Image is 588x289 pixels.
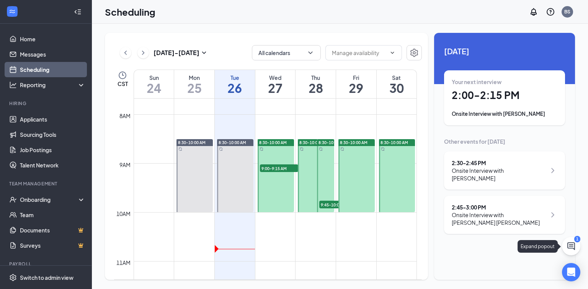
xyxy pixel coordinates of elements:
div: Hiring [9,100,84,107]
div: Reporting [20,81,86,89]
h1: 2:00 - 2:15 PM [452,89,557,102]
svg: UserCheck [9,196,17,203]
svg: ChevronRight [548,166,557,175]
svg: ChevronLeft [122,48,129,57]
span: 8:30-10:00 AM [259,140,287,145]
a: Scheduling [20,62,85,77]
a: August 29, 2025 [336,70,376,98]
a: August 28, 2025 [296,70,336,98]
svg: Sync [219,147,223,151]
div: Wed [255,74,296,81]
svg: Sync [340,147,344,151]
button: Settings [407,45,422,60]
a: Team [20,207,85,222]
svg: Analysis [9,81,17,89]
h1: 28 [296,81,336,94]
button: ChevronRight [137,47,149,58]
h1: 24 [134,81,174,94]
div: Team Management [9,180,84,187]
span: 8:30-10:00 AM [299,140,327,145]
div: Tue [215,74,255,81]
span: CST [118,80,128,88]
h1: 25 [174,81,214,94]
svg: Sync [319,147,323,151]
a: Home [20,31,85,47]
div: Switch to admin view [20,274,73,281]
div: 1 [574,236,580,242]
svg: ChevronRight [548,210,557,219]
h1: 29 [336,81,376,94]
input: Manage availability [332,49,386,57]
div: Thu [296,74,336,81]
a: August 30, 2025 [377,70,416,98]
a: Sourcing Tools [20,127,85,142]
div: Onboarding [20,196,79,203]
a: Applicants [20,112,85,127]
svg: Sync [381,147,385,151]
svg: Clock [118,71,127,80]
div: BS [564,8,570,15]
svg: QuestionInfo [546,7,555,16]
div: 8am [118,112,132,120]
span: 8:30-10:00 AM [318,140,346,145]
svg: Settings [9,274,17,281]
div: 11am [115,258,132,267]
button: All calendarsChevronDown [252,45,321,60]
a: SurveysCrown [20,238,85,253]
span: 8:30-10:00 AM [178,140,206,145]
button: ChatActive [562,237,580,255]
div: Other events for [DATE] [444,138,565,145]
div: Sun [134,74,174,81]
svg: Collapse [74,8,82,16]
div: 2:45 - 3:00 PM [452,203,546,211]
span: 9:45-10:00 AM [319,201,358,208]
svg: SmallChevronDown [199,48,209,57]
svg: Settings [410,48,419,57]
svg: WorkstreamLogo [8,8,16,15]
svg: Sync [260,147,263,151]
div: Expand popout [518,240,558,253]
div: 9am [118,161,132,169]
svg: Sync [178,147,182,151]
svg: ChevronDown [307,49,314,57]
a: August 24, 2025 [134,70,174,98]
div: 2:30 - 2:45 PM [452,159,546,167]
svg: Notifications [529,7,538,16]
div: Open Intercom Messenger [562,263,580,281]
a: Talent Network [20,157,85,173]
a: DocumentsCrown [20,222,85,238]
a: Job Postings [20,142,85,157]
span: [DATE] [444,45,565,57]
div: Mon [174,74,214,81]
div: Sat [377,74,416,81]
svg: Sync [300,147,304,151]
div: Onsite Interview with [PERSON_NAME] [452,110,557,118]
a: August 25, 2025 [174,70,214,98]
div: Fri [336,74,376,81]
a: August 27, 2025 [255,70,296,98]
svg: ChevronDown [389,50,395,56]
h1: 27 [255,81,296,94]
a: Messages [20,47,85,62]
h3: [DATE] - [DATE] [154,49,199,57]
div: Onsite Interview with [PERSON_NAME] [PERSON_NAME] [452,211,546,226]
a: August 26, 2025 [215,70,255,98]
svg: ChatActive [567,242,576,251]
h1: 26 [215,81,255,94]
button: ChevronLeft [120,47,131,58]
span: 8:30-10:00 AM [219,140,246,145]
svg: ChevronRight [139,48,147,57]
div: Onsite Interview with [PERSON_NAME] [452,167,546,182]
span: 8:30-10:00 AM [381,140,408,145]
div: Payroll [9,261,84,267]
div: Your next interview [452,78,557,86]
span: 8:30-10:00 AM [340,140,367,145]
h1: Scheduling [105,5,155,18]
div: 10am [115,209,132,218]
span: 9:00-9:15 AM [260,164,298,172]
h1: 30 [377,81,416,94]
